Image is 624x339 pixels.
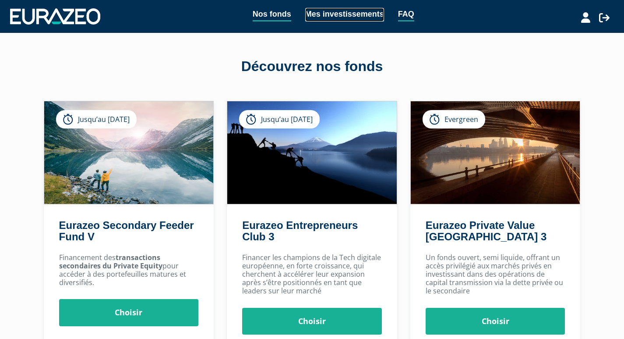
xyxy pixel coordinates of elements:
[59,253,162,271] strong: transactions secondaires du Private Equity
[227,101,397,204] img: Eurazeo Entrepreneurs Club 3
[426,253,565,296] p: Un fonds ouvert, semi liquide, offrant un accès privilégié aux marchés privés en investissant dan...
[44,101,214,204] img: Eurazeo Secondary Feeder Fund V
[59,253,199,287] p: Financement des pour accéder à des portefeuilles matures et diversifiés.
[398,8,414,21] a: FAQ
[239,110,320,128] div: Jusqu’au [DATE]
[242,253,382,296] p: Financer les champions de la Tech digitale européenne, en forte croissance, qui cherchent à accél...
[242,308,382,335] a: Choisir
[59,299,199,326] a: Choisir
[305,8,384,21] a: Mes investissements
[242,219,358,243] a: Eurazeo Entrepreneurs Club 3
[56,110,137,128] div: Jusqu’au [DATE]
[63,57,562,77] div: Découvrez nos fonds
[426,219,546,243] a: Eurazeo Private Value [GEOGRAPHIC_DATA] 3
[411,101,580,204] img: Eurazeo Private Value Europe 3
[253,8,291,21] a: Nos fonds
[423,110,485,128] div: Evergreen
[10,8,100,24] img: 1732889491-logotype_eurazeo_blanc_rvb.png
[426,308,565,335] a: Choisir
[59,219,194,243] a: Eurazeo Secondary Feeder Fund V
